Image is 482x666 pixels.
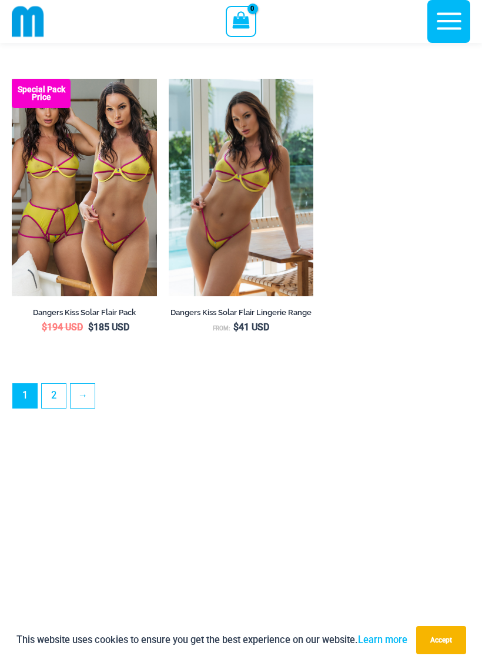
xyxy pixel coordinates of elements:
[233,322,269,333] bdi: 41 USD
[169,79,314,296] a: Dangers Kiss Solar Flair 1060 Bra 6060 Thong 01Dangers Kiss Solar Flair 1060 Bra 6060 Thong 04Dan...
[12,307,157,322] a: Dangers Kiss Solar Flair Pack
[12,5,44,38] img: cropped mm emblem
[416,626,466,654] button: Accept
[42,322,83,333] bdi: 194 USD
[12,86,71,101] b: Special Pack Price
[169,307,314,317] h2: Dangers Kiss Solar Flair Lingerie Range
[233,322,239,333] span: $
[88,322,129,333] bdi: 185 USD
[12,383,470,414] nav: Product Pagination
[16,632,407,648] p: This website uses cookies to ensure you get the best experience on our website.
[358,634,407,645] a: Learn more
[42,322,47,333] span: $
[213,325,230,332] span: From:
[88,322,93,333] span: $
[71,384,95,408] a: →
[169,307,314,322] a: Dangers Kiss Solar Flair Lingerie Range
[12,307,157,317] h2: Dangers Kiss Solar Flair Pack
[12,79,157,296] a: Dangers kiss Solar Flair Pack Dangers Kiss Solar Flair 1060 Bra 6060 Thong 1760 Garter 03Dangers ...
[12,79,157,296] img: Dangers kiss Solar Flair Pack
[169,79,314,296] img: Dangers Kiss Solar Flair 1060 Bra 6060 Thong 01
[13,384,37,408] span: Page 1
[226,6,256,36] a: View Shopping Cart, empty
[42,384,66,408] a: Page 2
